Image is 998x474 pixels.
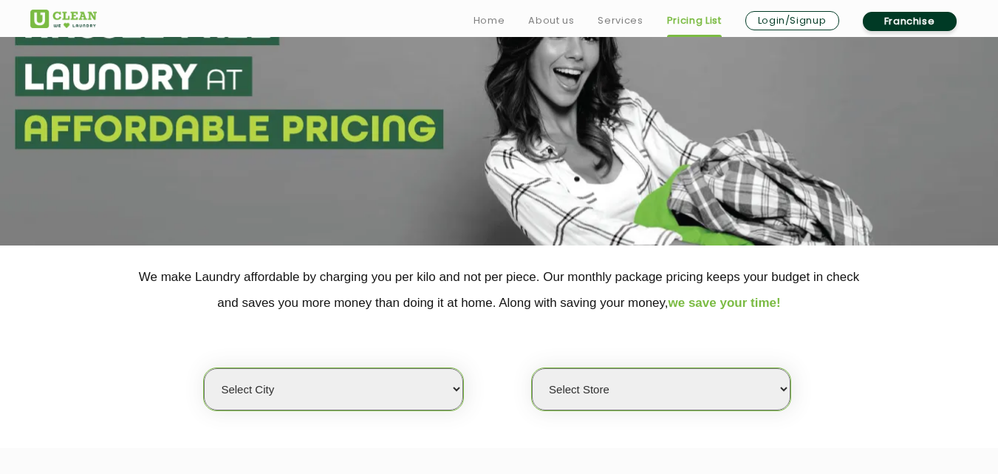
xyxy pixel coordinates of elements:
a: Franchise [863,12,957,31]
a: Login/Signup [745,11,839,30]
span: we save your time! [669,296,781,310]
a: About us [528,12,574,30]
p: We make Laundry affordable by charging you per kilo and not per piece. Our monthly package pricin... [30,264,968,316]
img: UClean Laundry and Dry Cleaning [30,10,97,28]
a: Services [598,12,643,30]
a: Home [474,12,505,30]
a: Pricing List [667,12,722,30]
